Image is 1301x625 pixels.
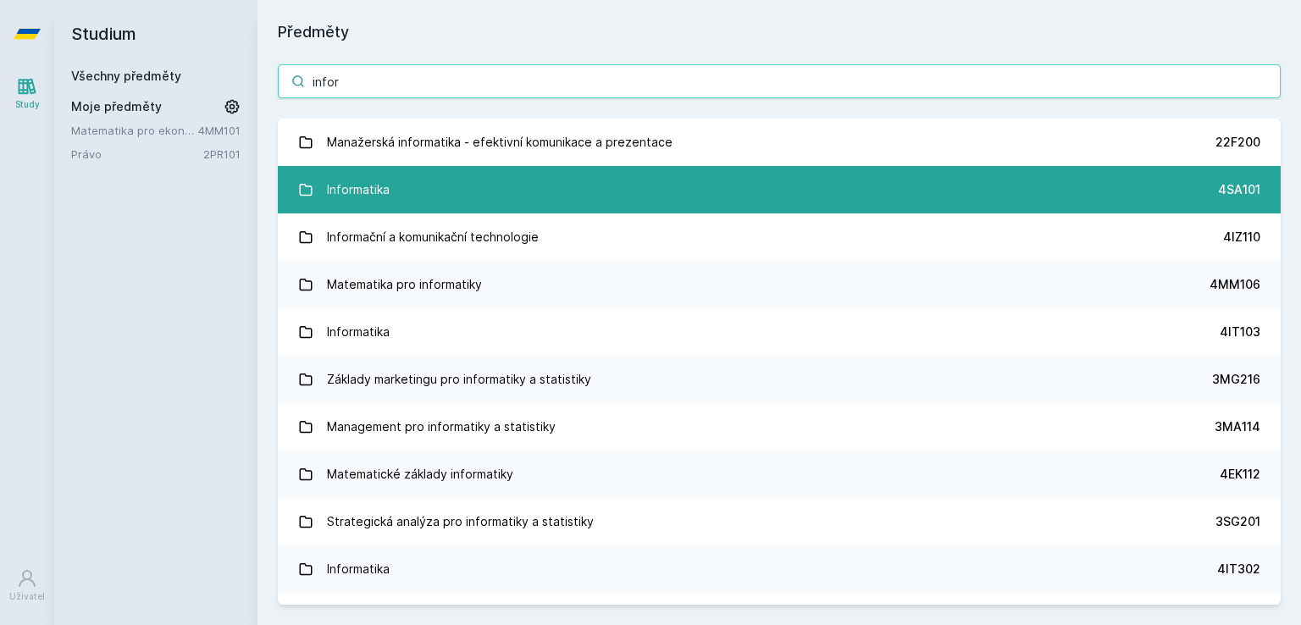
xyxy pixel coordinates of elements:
div: Strategická analýza pro informatiky a statistiky [327,505,594,539]
div: 3SG201 [1215,513,1260,530]
div: 4SA101 [1218,181,1260,198]
div: 22F200 [1215,134,1260,151]
div: 3MG216 [1212,371,1260,388]
div: Informační a komunikační technologie [327,220,539,254]
div: Study [15,98,40,111]
a: Všechny předměty [71,69,181,83]
div: Matematika pro informatiky [327,268,482,301]
div: Informatika [327,315,390,349]
div: 4IZ110 [1223,229,1260,246]
a: Informatika 4IT103 [278,308,1281,356]
div: Management pro informatiky a statistiky [327,410,556,444]
a: Informatika 4IT302 [278,545,1281,593]
a: Management pro informatiky a statistiky 3MA114 [278,403,1281,451]
div: Základy marketingu pro informatiky a statistiky [327,362,591,396]
div: 4IT302 [1217,561,1260,578]
a: Informační a komunikační technologie 4IZ110 [278,213,1281,261]
a: Matematika pro ekonomy [71,122,198,139]
a: 2PR101 [203,147,241,161]
h1: Předměty [278,20,1281,44]
a: 4MM101 [198,124,241,137]
div: Manažerská informatika - efektivní komunikace a prezentace [327,125,673,159]
a: Matematické základy informatiky 4EK112 [278,451,1281,498]
a: Uživatel [3,560,51,611]
a: Právo [71,146,203,163]
div: 4EK112 [1220,466,1260,483]
div: Uživatel [9,590,45,603]
input: Název nebo ident předmětu… [278,64,1281,98]
div: Informatika [327,552,390,586]
a: Základy marketingu pro informatiky a statistiky 3MG216 [278,356,1281,403]
a: Study [3,68,51,119]
a: Strategická analýza pro informatiky a statistiky 3SG201 [278,498,1281,545]
div: 4MM106 [1210,276,1260,293]
a: Manažerská informatika - efektivní komunikace a prezentace 22F200 [278,119,1281,166]
div: Informatika [327,173,390,207]
div: 3MA114 [1215,418,1260,435]
div: 4IT103 [1220,324,1260,340]
a: Informatika 4SA101 [278,166,1281,213]
div: Matematické základy informatiky [327,457,513,491]
a: Matematika pro informatiky 4MM106 [278,261,1281,308]
span: Moje předměty [71,98,162,115]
